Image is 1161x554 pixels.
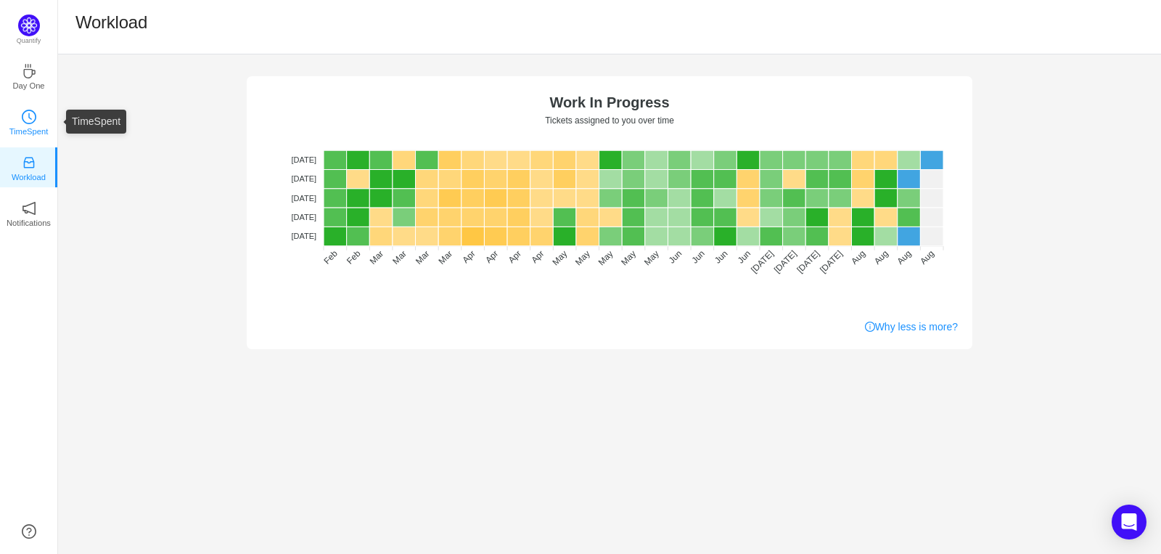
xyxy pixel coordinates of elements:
tspan: [DATE] [291,232,316,240]
tspan: Mar [437,248,455,266]
a: icon: question-circle [22,524,36,539]
tspan: [DATE] [291,155,316,164]
tspan: Apr [506,248,523,265]
tspan: [DATE] [291,174,316,183]
tspan: [DATE] [818,248,845,275]
a: icon: clock-circleTimeSpent [22,114,36,129]
tspan: [DATE] [795,248,821,275]
i: icon: coffee [22,64,36,78]
tspan: Jun [667,248,684,266]
tspan: Mar [414,248,432,266]
tspan: May [642,248,661,267]
tspan: [DATE] [291,194,316,203]
p: Day One [12,79,44,92]
tspan: Jun [736,248,753,266]
i: icon: info-circle [865,322,875,332]
i: icon: notification [22,201,36,216]
p: Quantify [17,36,41,46]
a: Why less is more? [865,319,958,335]
tspan: Aug [918,248,936,266]
a: icon: inboxWorkload [22,160,36,174]
tspan: [DATE] [772,248,799,275]
div: Open Intercom Messenger [1112,505,1146,539]
h1: Workload [75,12,147,33]
tspan: Apr [461,248,477,265]
i: icon: clock-circle [22,110,36,124]
tspan: May [573,248,592,267]
tspan: Apr [529,248,546,265]
img: Quantify [18,15,40,36]
a: icon: coffeeDay One [22,68,36,83]
tspan: Feb [321,248,340,266]
tspan: Aug [872,248,890,266]
i: icon: inbox [22,155,36,170]
p: Notifications [7,216,51,229]
tspan: May [596,248,615,267]
tspan: [DATE] [291,213,316,221]
tspan: Apr [483,248,500,265]
tspan: May [550,248,569,267]
tspan: Mar [390,248,409,266]
tspan: Aug [895,248,914,266]
p: TimeSpent [9,125,49,138]
a: icon: notificationNotifications [22,205,36,220]
text: Tickets assigned to you over time [545,115,674,126]
tspan: Jun [689,248,707,266]
tspan: May [619,248,638,267]
p: Workload [12,171,46,184]
tspan: Feb [345,248,363,266]
text: Work In Progress [549,94,669,110]
tspan: Aug [849,248,867,266]
tspan: Mar [368,248,386,266]
tspan: Jun [713,248,730,266]
tspan: [DATE] [749,248,776,275]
